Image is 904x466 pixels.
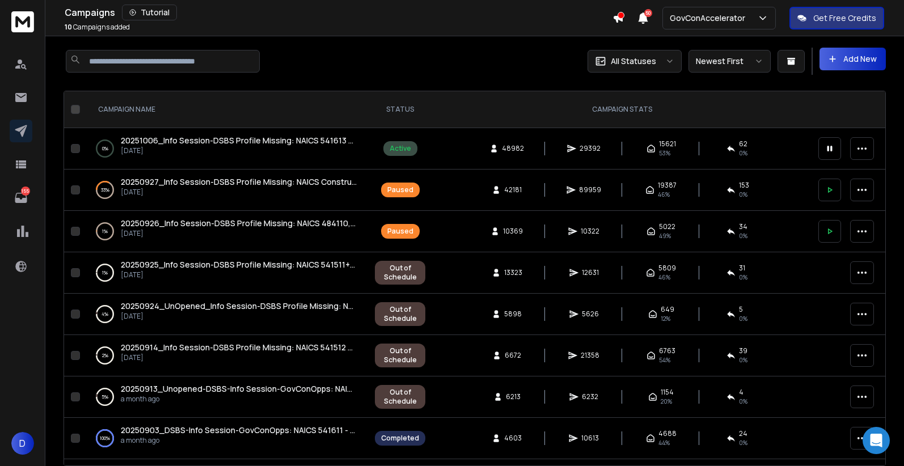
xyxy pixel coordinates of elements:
span: 19387 [658,181,677,190]
span: 0 % [739,438,747,447]
span: 46 % [658,273,670,282]
th: CAMPAIGN NAME [85,91,368,128]
p: [DATE] [121,188,357,197]
a: 20251006_Info Session-DSBS Profile Missing: NAICS 541613 Services+48k leads [121,135,357,146]
p: 155 [21,187,30,196]
span: 0 % [739,397,747,406]
button: Newest First [688,50,771,73]
div: Paused [387,185,413,194]
span: 12 % [661,314,670,323]
span: 4688 [658,429,677,438]
span: 20250926_Info Session-DSBS Profile Missing: NAICS 484110, 484121, 611710, 611430, 541612 [121,218,467,228]
td: 0%20251006_Info Session-DSBS Profile Missing: NAICS 541613 Services+48k leads[DATE] [85,128,368,170]
span: 24 [739,429,747,438]
span: 15621 [659,139,676,149]
td: 1%20250926_Info Session-DSBS Profile Missing: NAICS 484110, 484121, 611710, 611430, 541612[DATE] [85,211,368,252]
span: 6763 [659,346,675,355]
span: 0 % [739,190,747,199]
span: 89959 [579,185,601,194]
span: 62 [739,139,747,149]
span: 5626 [582,310,599,319]
span: 20251006_Info Session-DSBS Profile Missing: NAICS 541613 Services+48k leads [121,135,422,146]
td: 4%20250924_UnOpened_Info Session-DSBS Profile Missing: NAICS 541512 & Like GP Client-Hands On IT,... [85,294,368,335]
td: 2%20250914_Info Session-DSBS Profile Missing: NAICS 541512 & [PERSON_NAME]'s Client-Hands On IT, ... [85,335,368,376]
span: 5 [739,305,743,314]
span: 0 % [739,231,747,240]
span: 10369 [503,227,523,236]
span: 42181 [504,185,522,194]
span: 4 [739,388,744,397]
a: 20250924_UnOpened_Info Session-DSBS Profile Missing: NAICS 541512 & Like GP Client-Hands On IT, LLC [121,300,357,312]
span: 31 [739,264,745,273]
span: 10613 [581,434,599,443]
div: Out of Schedule [381,264,419,282]
button: Add New [819,48,886,70]
span: 0 % [739,314,747,323]
span: 5809 [658,264,676,273]
p: All Statuses [611,56,656,67]
span: 6232 [582,392,598,401]
p: 4 % [102,308,108,320]
a: 20250927_Info Session-DSBS Profile Missing: NAICS Construction, Trades, Facilities, & Building Se... [121,176,357,188]
p: [DATE] [121,229,357,238]
span: 12631 [582,268,599,277]
th: STATUS [368,91,432,128]
div: Active [390,144,411,153]
a: 20250913_Unopened-DSBS-Info Session-GovConOpps: NAICS 541611 - DSBS Profile Missing [121,383,357,395]
p: 33 % [101,184,109,196]
span: 20250914_Info Session-DSBS Profile Missing: NAICS 541512 & [PERSON_NAME]'s Client-Hands On IT, LLC [121,342,515,353]
span: 20250925_Info Session-DSBS Profile Missing: NAICS 541511+541330+541690+541614+541715 [121,259,471,270]
p: 5 % [102,391,108,403]
p: a month ago [121,395,357,404]
p: Get Free Credits [813,12,876,24]
p: 2 % [102,350,108,361]
span: 13323 [504,268,522,277]
p: 1 % [102,267,108,278]
span: 0 % [739,273,747,282]
td: 33%20250927_Info Session-DSBS Profile Missing: NAICS Construction, Trades, Facilities, & Building... [85,170,368,211]
div: Out of Schedule [381,305,419,323]
a: 20250914_Info Session-DSBS Profile Missing: NAICS 541512 & [PERSON_NAME]'s Client-Hands On IT, LLC [121,342,357,353]
a: 20250925_Info Session-DSBS Profile Missing: NAICS 541511+541330+541690+541614+541715 [121,259,357,270]
span: 6672 [505,351,521,360]
p: [DATE] [121,312,357,321]
span: 153 [739,181,749,190]
p: GovConAccelerator [670,12,750,24]
button: Tutorial [122,5,177,20]
a: 155 [10,187,32,209]
div: Paused [387,227,413,236]
div: Open Intercom Messenger [863,427,890,454]
td: 1%20250925_Info Session-DSBS Profile Missing: NAICS 541511+541330+541690+541614+541715[DATE] [85,252,368,294]
p: Campaigns added [65,23,130,32]
span: 5898 [504,310,522,319]
span: 48982 [502,144,524,153]
span: 21358 [581,351,599,360]
div: Out of Schedule [381,388,419,406]
p: [DATE] [121,146,357,155]
span: 50 [644,9,652,17]
button: D [11,432,34,455]
p: 0 % [102,143,108,154]
a: 20250903_DSBS-Info Session-GovConOpps: NAICS 541611 - DSBS Profile Missing [121,425,357,436]
span: 4603 [504,434,522,443]
a: 20250926_Info Session-DSBS Profile Missing: NAICS 484110, 484121, 611710, 611430, 541612 [121,218,357,229]
th: CAMPAIGN STATS [432,91,812,128]
span: 10322 [581,227,599,236]
p: [DATE] [121,270,357,279]
span: 10 [65,22,72,32]
p: a month ago [121,436,357,445]
span: 20250903_DSBS-Info Session-GovConOpps: NAICS 541611 - DSBS Profile Missing [121,425,428,435]
p: [DATE] [121,353,357,362]
p: 1 % [102,226,108,237]
span: 29392 [580,144,601,153]
div: Campaigns [65,5,612,20]
span: 20250924_UnOpened_Info Session-DSBS Profile Missing: NAICS 541512 & Like GP Client-Hands On IT, LLC [121,300,519,311]
span: 44 % [658,438,670,447]
span: 649 [661,305,674,314]
div: Out of Schedule [381,346,419,365]
span: 46 % [658,190,670,199]
span: 34 [739,222,747,231]
span: 0 % [739,149,747,158]
span: 39 [739,346,747,355]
